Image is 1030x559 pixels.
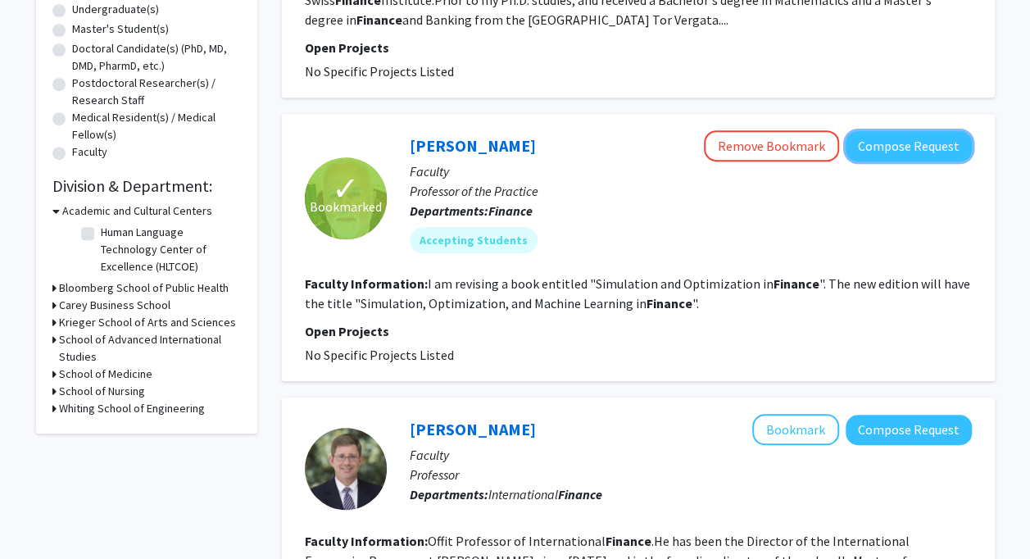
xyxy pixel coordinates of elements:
p: Open Projects [305,321,972,341]
b: Faculty Information: [305,533,428,549]
span: Bookmarked [310,197,382,216]
p: Professor of the Practice [410,181,972,201]
button: Add Gordon Bodnar to Bookmarks [752,414,839,445]
p: Faculty [410,445,972,465]
h3: Whiting School of Engineering [59,400,205,417]
h3: Bloomberg School of Public Health [59,279,229,297]
p: Open Projects [305,38,972,57]
mat-chip: Accepting Students [410,227,538,253]
label: Master's Student(s) [72,20,169,38]
b: Finance [488,202,533,219]
label: Undergraduate(s) [72,1,159,18]
span: No Specific Projects Listed [305,347,454,363]
label: Human Language Technology Center of Excellence (HLTCOE) [101,224,237,275]
a: [PERSON_NAME] [410,135,536,156]
p: Professor [410,465,972,484]
h3: School of Advanced International Studies [59,331,241,366]
b: Finance [558,486,602,502]
label: Faculty [72,143,107,161]
b: Finance [647,295,692,311]
h3: Krieger School of Arts and Sciences [59,314,236,331]
span: No Specific Projects Listed [305,63,454,80]
label: Medical Resident(s) / Medical Fellow(s) [72,109,241,143]
p: Faculty [410,161,972,181]
button: Compose Request to Frank Fabozzi [846,131,972,161]
h2: Division & Department: [52,176,241,196]
label: Postdoctoral Researcher(s) / Research Staff [72,75,241,109]
a: [PERSON_NAME] [410,419,536,439]
span: International [488,486,602,502]
button: Compose Request to Gordon Bodnar [846,415,972,445]
button: Remove Bookmark [704,130,839,161]
iframe: Chat [12,485,70,547]
fg-read-more: I am revising a book entitled "Simulation and Optimization in ". The new edition will have the ti... [305,275,970,311]
b: Finance [774,275,819,292]
b: Finance [606,533,651,549]
h3: School of Nursing [59,383,145,400]
h3: Academic and Cultural Centers [62,202,212,220]
h3: Carey Business School [59,297,170,314]
h3: School of Medicine [59,366,152,383]
label: Doctoral Candidate(s) (PhD, MD, DMD, PharmD, etc.) [72,40,241,75]
span: ✓ [332,180,360,197]
b: Finance [356,11,402,28]
b: Departments: [410,202,488,219]
b: Departments: [410,486,488,502]
b: Faculty Information: [305,275,428,292]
